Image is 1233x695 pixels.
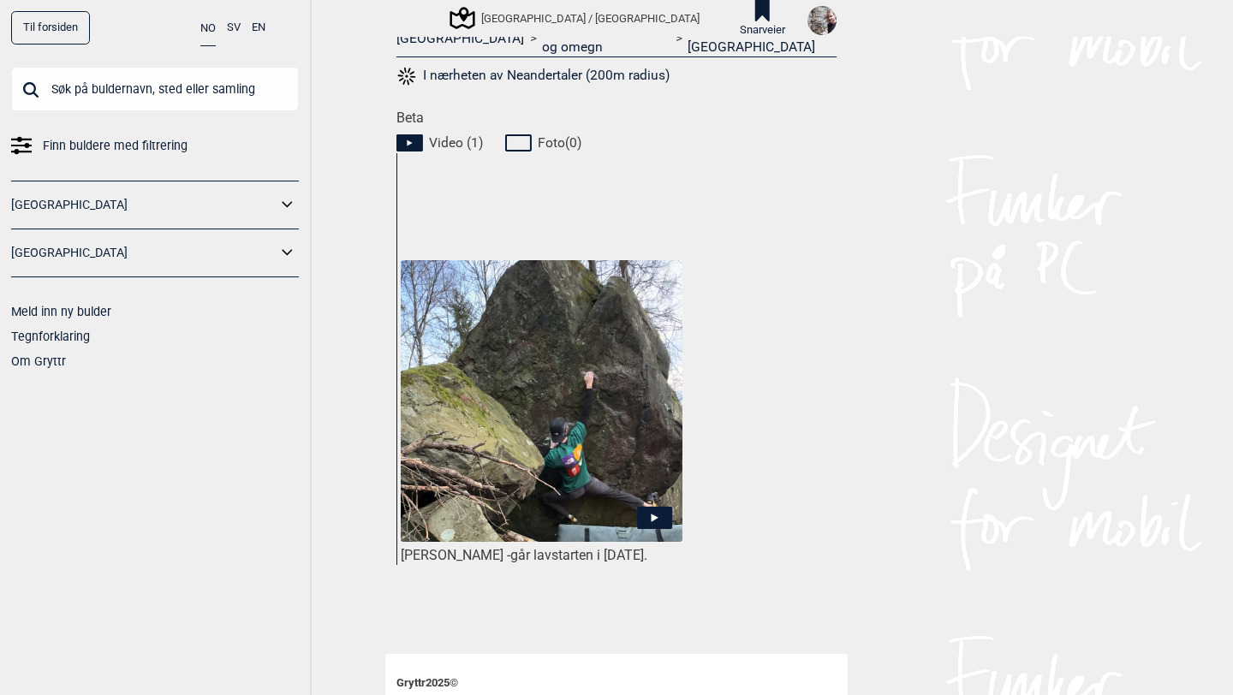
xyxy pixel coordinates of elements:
a: Meld inn ny bulder [11,305,111,318]
a: [GEOGRAPHIC_DATA] [11,193,277,217]
img: 190275891 5735307039843517 253515035280988347 n [807,6,837,35]
nav: > > [396,21,837,56]
button: EN [252,11,265,45]
a: [GEOGRAPHIC_DATA] [11,241,277,265]
span: Video ( 1 ) [429,134,483,151]
div: Beta [385,110,848,632]
a: Finn buldere med filtrering [11,134,299,158]
a: Til forsiden [11,11,90,45]
span: Foto ( 0 ) [538,134,581,151]
span: Finn buldere med filtrering [43,134,188,158]
a: Om Gryttr [11,354,66,368]
input: Søk på buldernavn, sted eller samling [11,67,299,111]
a: [GEOGRAPHIC_DATA] [396,30,524,47]
a: Tegnforklaring [11,330,90,343]
a: [GEOGRAPHIC_DATA] og omegn [542,21,670,56]
span: går lavstarten i [DATE]. [510,547,647,563]
button: NO [200,11,216,46]
a: [GEOGRAPHIC_DATA] / [GEOGRAPHIC_DATA] [688,21,837,56]
button: SV [227,11,241,45]
img: Anel pa Neandertaler lav [401,260,682,543]
div: [PERSON_NAME] - [401,547,682,565]
button: I nærheten av Neandertaler (200m radius) [396,65,670,87]
div: [GEOGRAPHIC_DATA] / [GEOGRAPHIC_DATA] [452,8,700,28]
